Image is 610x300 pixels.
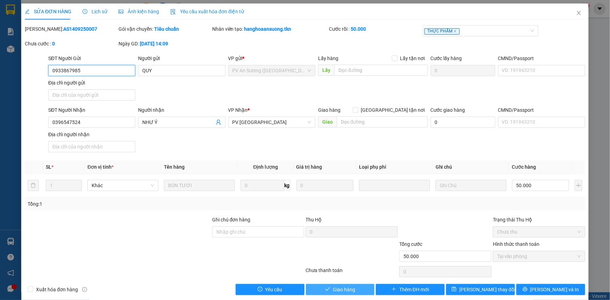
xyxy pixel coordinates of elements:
[459,286,515,293] span: [PERSON_NAME] thay đổi
[493,241,539,247] label: Hình thức thanh toán
[164,164,185,170] span: Tên hàng
[498,54,585,62] div: CMND/Passport
[253,164,278,170] span: Định lượng
[236,284,304,295] button: exclamation-circleYêu cầu
[28,180,39,191] button: delete
[512,164,536,170] span: Cước hàng
[497,251,581,262] span: Tại văn phòng
[431,65,495,76] input: Cước lấy hàng
[119,9,159,14] span: Ảnh kiện hàng
[431,107,465,113] label: Cước giao hàng
[337,116,428,127] input: Dọc đường
[569,3,589,23] button: Close
[82,9,87,14] span: clock-circle
[399,286,429,293] span: Thêm ĐH mới
[87,164,114,170] span: Đơn vị tính
[46,164,51,170] span: SL
[170,9,176,15] img: icon
[334,65,428,76] input: Dọc đường
[497,227,581,237] span: Chưa thu
[397,54,428,62] span: Lấy tận nơi
[82,287,87,292] span: info-circle
[436,180,507,191] input: Ghi Chú
[446,284,515,295] button: save[PERSON_NAME] thay đổi
[498,106,585,114] div: CMND/Passport
[516,284,585,295] button: printer[PERSON_NAME] và In
[318,65,334,76] span: Lấy
[48,54,135,62] div: SĐT Người Gửi
[329,25,421,33] div: Cước rồi :
[48,106,135,114] div: SĐT Người Nhận
[296,180,353,191] input: 0
[265,286,282,293] span: Yêu cầu
[575,180,582,191] button: plus
[325,287,330,292] span: check
[305,266,399,279] div: Chưa thanh toán
[351,26,366,32] b: 50.000
[25,9,30,14] span: edit
[154,26,179,32] b: Tiêu chuẩn
[92,180,154,191] span: Khác
[356,160,433,174] th: Loại phụ phí
[296,164,322,170] span: Giá trị hàng
[228,107,248,113] span: VP Nhận
[306,284,375,295] button: checkGiao hàng
[358,106,428,114] span: [GEOGRAPHIC_DATA] tận nơi
[493,216,585,224] div: Trạng thái Thu Hộ
[258,287,263,292] span: exclamation-circle
[284,180,291,191] span: kg
[318,56,338,61] span: Lấy hàng
[25,25,117,33] div: [PERSON_NAME]:
[399,241,422,247] span: Tổng cước
[63,26,97,32] b: AS1409250007
[212,25,328,33] div: Nhân viên tạo:
[452,287,457,292] span: save
[164,180,235,191] input: VD: Bàn, Ghế
[530,286,579,293] span: [PERSON_NAME] và In
[318,107,340,113] span: Giao hàng
[232,65,311,76] span: PV An Sương (Hàng Hóa)
[28,200,236,208] div: Tổng: 1
[170,9,244,14] span: Yêu cầu xuất hóa đơn điện tử
[244,26,292,32] b: hanghoaansuong.tkn
[431,56,462,61] label: Cước lấy hàng
[392,287,396,292] span: plus
[48,131,135,138] div: Địa chỉ người nhận
[576,10,582,16] span: close
[306,217,322,222] span: Thu Hộ
[216,119,221,125] span: user-add
[228,54,315,62] div: VP gửi
[138,106,225,114] div: Người nhận
[52,41,55,46] b: 0
[48,141,135,152] input: Địa chỉ của người nhận
[82,9,107,14] span: Lịch sử
[212,217,251,222] label: Ghi chú đơn hàng
[138,54,225,62] div: Người gửi
[25,40,117,47] div: Chưa cước :
[453,29,457,33] span: close
[48,89,135,101] input: Địa chỉ của người gửi
[424,28,460,35] span: THỰC PHẨM
[433,160,509,174] th: Ghi chú
[33,286,81,293] span: Xuất hóa đơn hàng
[431,117,495,128] input: Cước giao hàng
[140,41,168,46] b: [DATE] 14:09
[48,79,135,87] div: Địa chỉ người gửi
[333,286,355,293] span: Giao hàng
[119,40,211,47] div: Ngày GD:
[232,117,311,127] span: PV Phước Đông
[119,25,211,33] div: Gói vận chuyển:
[376,284,445,295] button: plusThêm ĐH mới
[212,226,304,237] input: Ghi chú đơn hàng
[25,9,71,14] span: SỬA ĐƠN HÀNG
[523,287,528,292] span: printer
[318,116,337,127] span: Giao
[119,9,123,14] span: picture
